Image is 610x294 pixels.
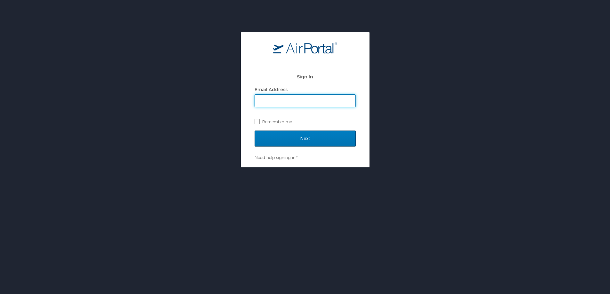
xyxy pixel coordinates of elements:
label: Remember me [255,117,356,126]
input: Next [255,131,356,147]
img: logo [273,42,337,53]
h2: Sign In [255,73,356,80]
a: Need help signing in? [255,155,297,160]
label: Email Address [255,87,288,92]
